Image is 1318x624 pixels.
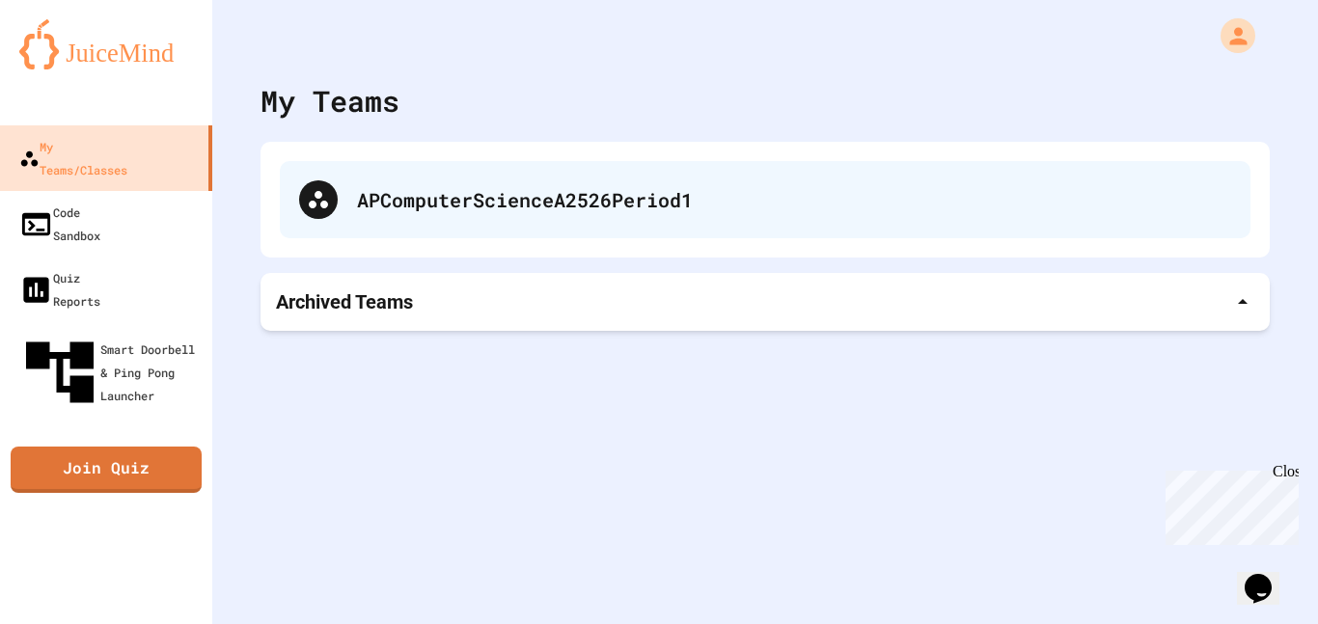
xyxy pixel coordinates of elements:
[1200,14,1260,58] div: My Account
[8,8,133,122] div: Chat with us now!Close
[19,266,100,312] div: Quiz Reports
[261,79,399,122] div: My Teams
[19,201,100,247] div: Code Sandbox
[357,185,1231,214] div: APComputerScienceA2526Period1
[276,288,413,315] p: Archived Teams
[19,135,127,181] div: My Teams/Classes
[19,19,193,69] img: logo-orange.svg
[11,447,202,493] a: Join Quiz
[1158,463,1299,545] iframe: chat widget
[19,332,205,413] div: Smart Doorbell & Ping Pong Launcher
[1237,547,1299,605] iframe: chat widget
[280,161,1250,238] div: APComputerScienceA2526Period1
